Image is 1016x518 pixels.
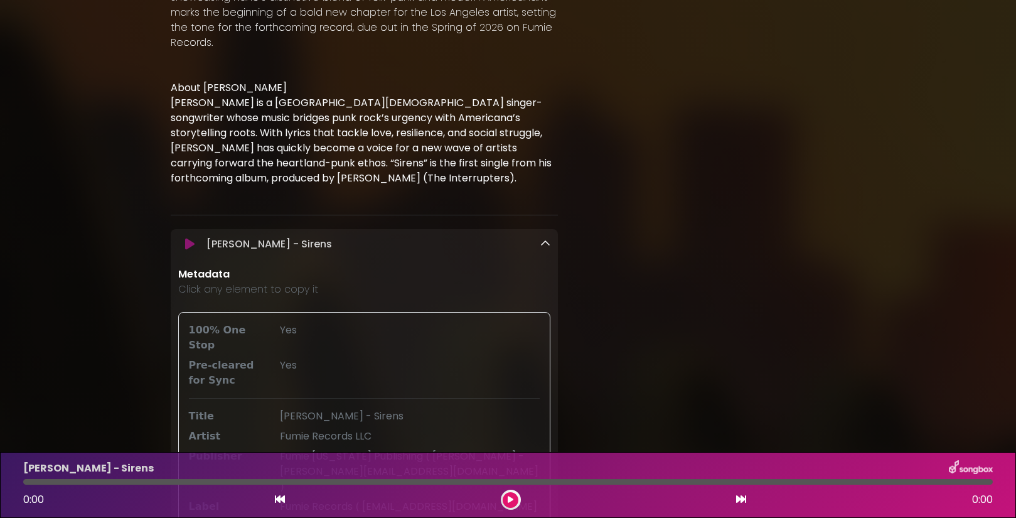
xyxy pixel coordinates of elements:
span: [PERSON_NAME] - Sirens [280,409,404,423]
span: Fumie [US_STATE] Publishing [280,449,423,463]
span: Yes [280,323,297,337]
div: Artist [181,429,273,444]
img: songbox-logo-white.png [949,460,993,477]
div: Title [181,409,273,424]
div: ( ) [272,449,547,494]
strong: About [PERSON_NAME] [171,80,287,95]
p: Metadata [178,267,551,282]
span: 0:00 [23,492,44,507]
div: 100% One Stop [181,323,273,353]
span: 0:00 [972,492,993,507]
p: [PERSON_NAME] - Sirens [206,237,332,252]
strong: [PERSON_NAME] is a [GEOGRAPHIC_DATA][DEMOGRAPHIC_DATA] singer-songwriter whose music bridges punk... [171,95,552,185]
span: Yes [280,358,297,372]
div: Pre-cleared for Sync [181,358,273,388]
p: [PERSON_NAME] - Sirens [23,461,154,476]
div: Publisher [181,449,273,494]
p: Click any element to copy it [178,282,551,297]
span: Fumie Records LLC [280,429,372,443]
